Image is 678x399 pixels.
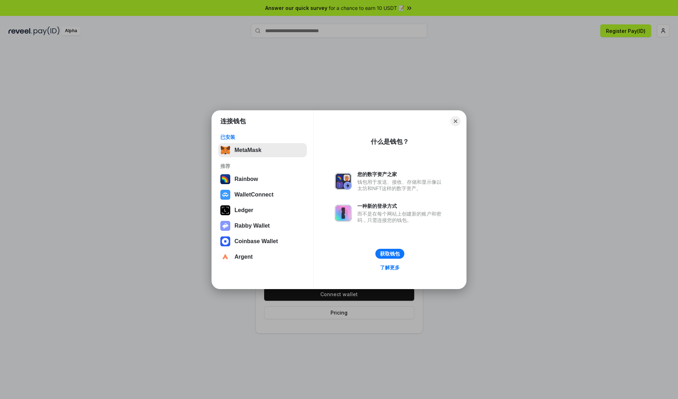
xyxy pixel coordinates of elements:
[234,207,253,213] div: Ledger
[380,264,400,271] div: 了解更多
[220,134,305,140] div: 已安装
[335,205,352,222] img: svg+xml,%3Csvg%20xmlns%3D%22http%3A%2F%2Fwww.w3.org%2F2000%2Fsvg%22%20fill%3D%22none%22%20viewBox...
[218,203,307,217] button: Ledger
[220,236,230,246] img: svg+xml,%3Csvg%20width%3D%2228%22%20height%3D%2228%22%20viewBox%3D%220%200%2028%2028%22%20fill%3D...
[220,221,230,231] img: svg+xml,%3Csvg%20xmlns%3D%22http%3A%2F%2Fwww.w3.org%2F2000%2Fsvg%22%20fill%3D%22none%22%20viewBox...
[234,254,253,260] div: Argent
[234,192,274,198] div: WalletConnect
[220,163,305,169] div: 推荐
[218,250,307,264] button: Argent
[234,238,278,245] div: Coinbase Wallet
[220,190,230,200] img: svg+xml,%3Csvg%20width%3D%2228%22%20height%3D%2228%22%20viewBox%3D%220%200%2028%2028%22%20fill%3D...
[357,203,445,209] div: 一种新的登录方式
[218,172,307,186] button: Rainbow
[218,143,307,157] button: MetaMask
[357,211,445,223] div: 而不是在每个网站上创建新的账户和密码，只需连接您的钱包。
[220,117,246,125] h1: 连接钱包
[220,145,230,155] img: svg+xml,%3Csvg%20fill%3D%22none%22%20height%3D%2233%22%20viewBox%3D%220%200%2035%2033%22%20width%...
[218,219,307,233] button: Rabby Wallet
[234,147,261,153] div: MetaMask
[380,251,400,257] div: 获取钱包
[357,171,445,177] div: 您的数字资产之家
[371,137,409,146] div: 什么是钱包？
[234,223,270,229] div: Rabby Wallet
[234,176,258,182] div: Rainbow
[357,179,445,192] div: 钱包用于发送、接收、存储和显示像以太坊和NFT这样的数字资产。
[335,173,352,190] img: svg+xml,%3Csvg%20xmlns%3D%22http%3A%2F%2Fwww.w3.org%2F2000%2Fsvg%22%20fill%3D%22none%22%20viewBox...
[218,188,307,202] button: WalletConnect
[220,252,230,262] img: svg+xml,%3Csvg%20width%3D%2228%22%20height%3D%2228%22%20viewBox%3D%220%200%2028%2028%22%20fill%3D...
[375,249,404,259] button: 获取钱包
[220,205,230,215] img: svg+xml,%3Csvg%20xmlns%3D%22http%3A%2F%2Fwww.w3.org%2F2000%2Fsvg%22%20width%3D%2228%22%20height%3...
[376,263,404,272] a: 了解更多
[451,116,460,126] button: Close
[220,174,230,184] img: svg+xml,%3Csvg%20width%3D%22120%22%20height%3D%22120%22%20viewBox%3D%220%200%20120%20120%22%20fil...
[218,234,307,248] button: Coinbase Wallet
